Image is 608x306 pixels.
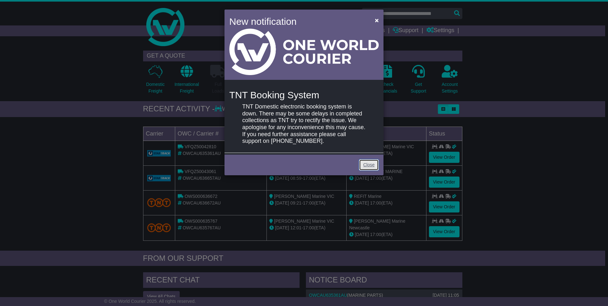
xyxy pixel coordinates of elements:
img: Light [229,29,379,75]
h4: New notification [229,14,366,29]
a: Close [359,159,379,170]
h4: TNT Booking System [229,90,379,100]
span: × [375,17,379,24]
p: TNT Domestic electronic booking system is down. There may be some delays in completed collections... [242,103,366,145]
button: Close [372,14,382,27]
